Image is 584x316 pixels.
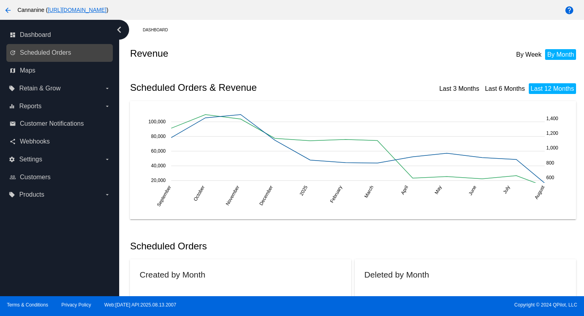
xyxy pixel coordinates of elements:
[9,85,15,92] i: local_offer
[104,302,176,308] a: Web:[DATE] API:2025.08.13.2007
[468,184,478,196] text: June
[546,115,558,121] text: 1,400
[299,302,577,308] span: Copyright © 2024 QPilot, LLC
[151,148,166,154] text: 60,000
[20,67,35,74] span: Maps
[10,67,16,74] i: map
[502,184,511,194] text: July
[151,134,166,139] text: 80,000
[20,31,51,38] span: Dashboard
[9,156,15,163] i: settings
[19,156,42,163] span: Settings
[149,119,166,124] text: 100,000
[20,120,84,127] span: Customer Notifications
[534,184,546,200] text: August
[10,64,110,77] a: map Maps
[10,32,16,38] i: dashboard
[9,192,15,198] i: local_offer
[139,270,205,279] h2: Created by Month
[531,85,574,92] a: Last 12 Months
[62,302,91,308] a: Privacy Policy
[143,24,175,36] a: Dashboard
[258,184,274,206] text: December
[485,85,525,92] a: Last 6 Months
[546,174,554,180] text: 600
[400,184,410,195] text: April
[130,48,355,59] h2: Revenue
[225,184,241,206] text: November
[193,184,206,202] text: October
[48,7,106,13] a: [URL][DOMAIN_NAME]
[546,145,558,151] text: 1,000
[20,138,50,145] span: Webhooks
[9,103,15,109] i: equalizer
[151,178,166,183] text: 20,000
[7,302,48,308] a: Terms & Conditions
[439,85,480,92] a: Last 3 Months
[17,7,108,13] span: Cannanine ( )
[130,82,355,93] h2: Scheduled Orders & Revenue
[113,23,126,36] i: chevron_left
[545,49,576,60] li: By Month
[10,174,16,180] i: people_outline
[364,184,375,199] text: March
[19,191,44,198] span: Products
[546,160,554,165] text: 800
[10,117,110,130] a: email Customer Notifications
[329,184,343,204] text: February
[299,184,309,196] text: 2025
[434,184,443,195] text: May
[565,6,574,15] mat-icon: help
[10,121,16,127] i: email
[10,171,110,184] a: people_outline Customers
[10,46,110,59] a: update Scheduled Orders
[10,138,16,145] i: share
[104,156,110,163] i: arrow_drop_down
[546,130,558,136] text: 1,200
[20,49,71,56] span: Scheduled Orders
[10,50,16,56] i: update
[104,192,110,198] i: arrow_drop_down
[19,103,41,110] span: Reports
[20,174,50,181] span: Customers
[10,29,110,41] a: dashboard Dashboard
[156,184,172,207] text: September
[104,103,110,109] i: arrow_drop_down
[3,6,13,15] mat-icon: arrow_back
[104,85,110,92] i: arrow_drop_down
[364,270,429,279] h2: Deleted by Month
[151,163,166,169] text: 40,000
[514,49,543,60] li: By Week
[19,85,60,92] span: Retain & Grow
[130,241,355,252] h2: Scheduled Orders
[10,135,110,148] a: share Webhooks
